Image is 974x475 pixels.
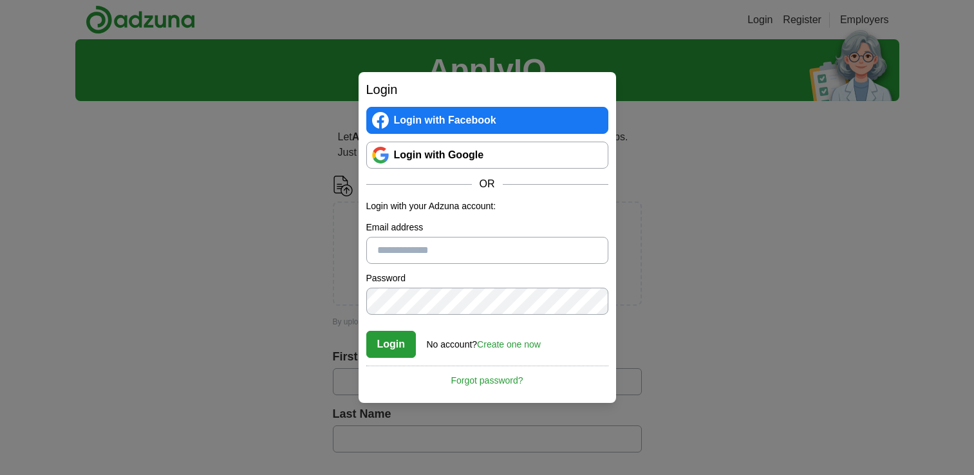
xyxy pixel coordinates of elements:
a: Create one now [477,339,541,349]
h2: Login [366,80,608,99]
p: Login with your Adzuna account: [366,200,608,213]
label: Password [366,272,608,285]
button: Login [366,331,417,358]
a: Login with Facebook [366,107,608,134]
a: Login with Google [366,142,608,169]
div: No account? [427,330,541,351]
span: OR [472,176,503,192]
a: Forgot password? [366,366,608,387]
label: Email address [366,221,608,234]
